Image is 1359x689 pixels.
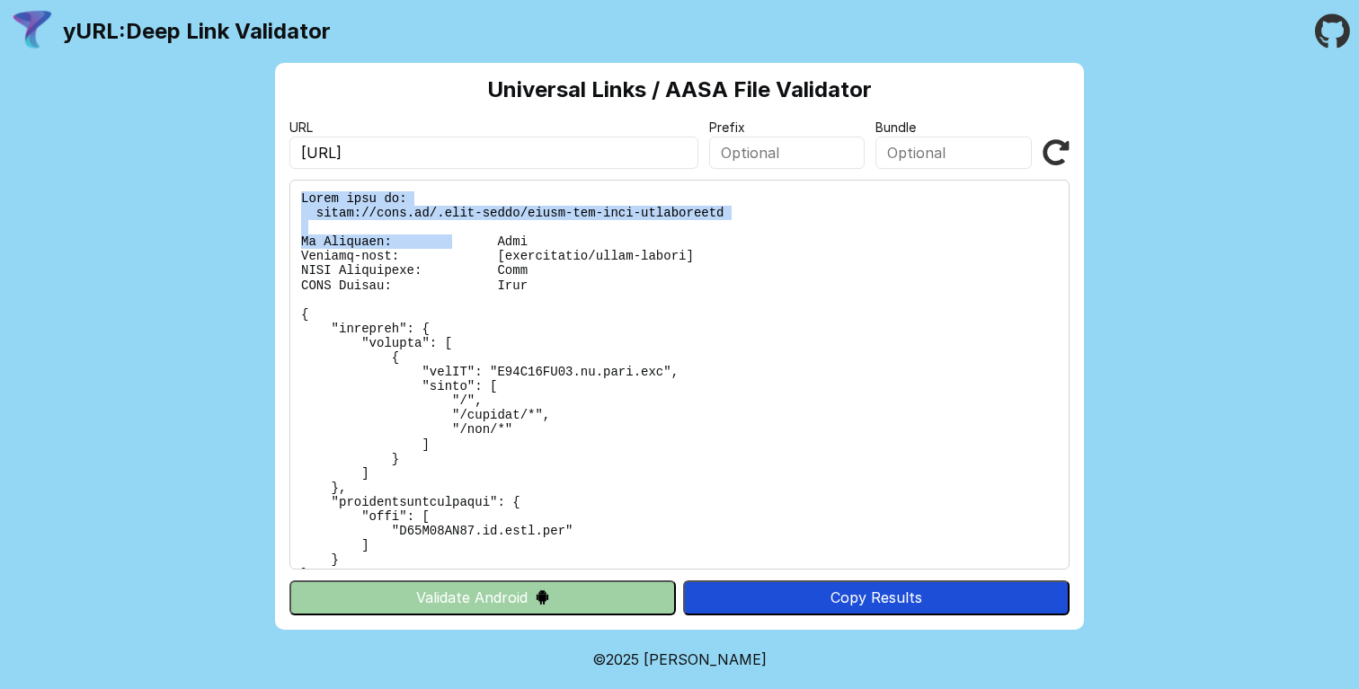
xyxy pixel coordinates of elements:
[9,8,56,55] img: yURL Logo
[709,120,866,135] label: Prefix
[289,137,698,169] input: Required
[683,580,1070,614] button: Copy Results
[692,589,1061,605] div: Copy Results
[289,120,698,135] label: URL
[63,19,331,44] a: yURL:Deep Link Validator
[535,589,550,605] img: droidIcon.svg
[606,650,639,668] span: 2025
[875,137,1032,169] input: Optional
[487,77,872,102] h2: Universal Links / AASA File Validator
[644,650,767,668] a: Michael Ibragimchayev's Personal Site
[289,180,1070,570] pre: Lorem ipsu do: sitam://cons.ad/.elit-seddo/eiusm-tem-inci-utlaboreetd Ma Aliquaen: Admi Veniamq-n...
[875,120,1032,135] label: Bundle
[289,580,676,614] button: Validate Android
[709,137,866,169] input: Optional
[592,630,767,689] footer: ©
